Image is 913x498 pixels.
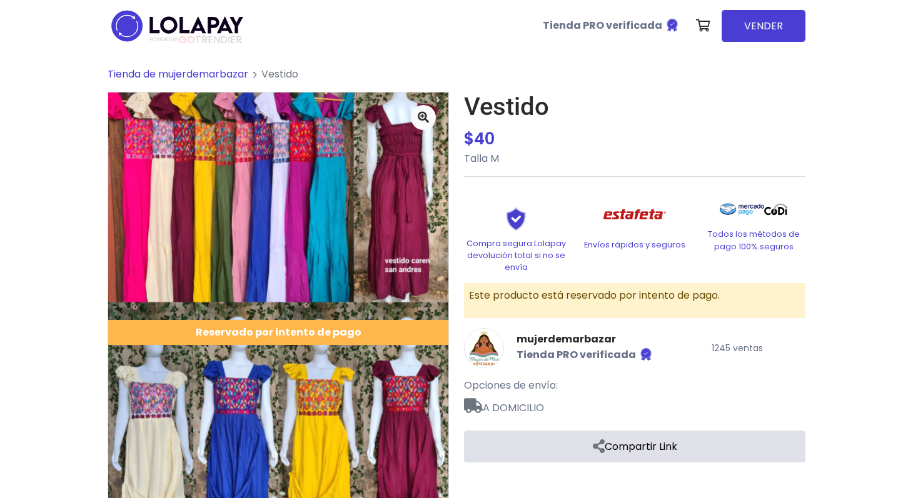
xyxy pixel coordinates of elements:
[464,378,558,392] span: Opciones de envío:
[543,18,662,32] b: Tienda PRO verificada
[712,342,763,354] small: 1245 ventas
[583,239,687,251] p: Envíos rápidos y seguros
[517,348,636,362] b: Tienda PRO verificada
[464,92,805,122] h1: Vestido
[485,207,547,231] img: Shield
[702,228,805,252] p: Todos los métodos de pago 100% seguros
[638,347,653,362] img: Tienda verificada
[108,67,248,81] a: Tienda de mujerdemarbazar
[722,10,805,42] a: VENDER
[464,151,805,166] p: Talla M
[464,393,805,416] span: A DOMICILIO
[261,67,298,81] span: Vestido
[108,6,247,46] img: logo
[108,67,805,92] nav: breadcrumb
[464,431,805,462] a: Compartir Link
[665,17,680,32] img: Tienda verificada
[720,197,764,222] img: Mercado Pago Logo
[474,127,495,150] span: 40
[464,127,805,151] div: $
[464,237,568,274] p: Compra segura Lolapay devolución total si no se envía
[150,36,179,43] span: POWERED BY
[517,332,653,347] a: mujerdemarbazar
[179,32,195,47] span: GO
[464,328,504,368] img: mujerdemarbazar
[469,288,800,303] p: Este producto está reservado por intento de pago.
[764,197,787,222] img: Codi Logo
[593,197,677,232] img: Estafeta Logo
[108,320,448,345] div: Reservado por intento de pago
[150,34,242,46] span: TRENDIER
